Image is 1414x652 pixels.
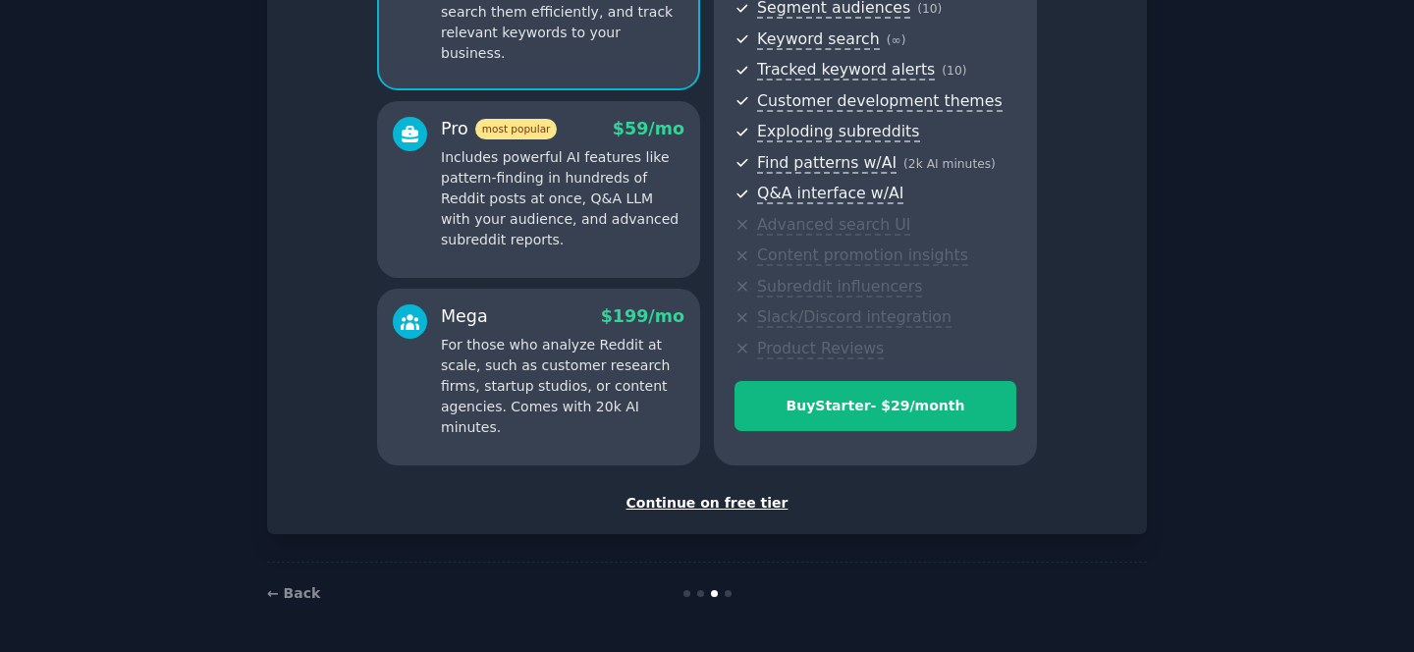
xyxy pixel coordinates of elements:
span: Product Reviews [757,339,884,359]
div: Buy Starter - $ 29 /month [735,396,1015,416]
span: Tracked keyword alerts [757,60,935,81]
span: Subreddit influencers [757,277,922,298]
span: ( 10 ) [917,2,942,16]
div: Pro [441,117,557,141]
span: Exploding subreddits [757,122,919,142]
a: ← Back [267,585,320,601]
span: Keyword search [757,29,880,50]
span: most popular [475,119,558,139]
span: ( 2k AI minutes ) [903,157,996,171]
span: $ 59 /mo [613,119,684,138]
button: BuyStarter- $29/month [734,381,1016,431]
span: $ 199 /mo [601,306,684,326]
span: Advanced search UI [757,215,910,236]
p: For those who analyze Reddit at scale, such as customer research firms, startup studios, or conte... [441,335,684,438]
span: ( ∞ ) [887,33,906,47]
p: Includes powerful AI features like pattern-finding in hundreds of Reddit posts at once, Q&A LLM w... [441,147,684,250]
span: Slack/Discord integration [757,307,952,328]
span: ( 10 ) [942,64,966,78]
div: Mega [441,304,488,329]
span: Content promotion insights [757,245,968,266]
span: Customer development themes [757,91,1003,112]
span: Find patterns w/AI [757,153,897,174]
span: Q&A interface w/AI [757,184,903,204]
div: Continue on free tier [288,493,1126,514]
